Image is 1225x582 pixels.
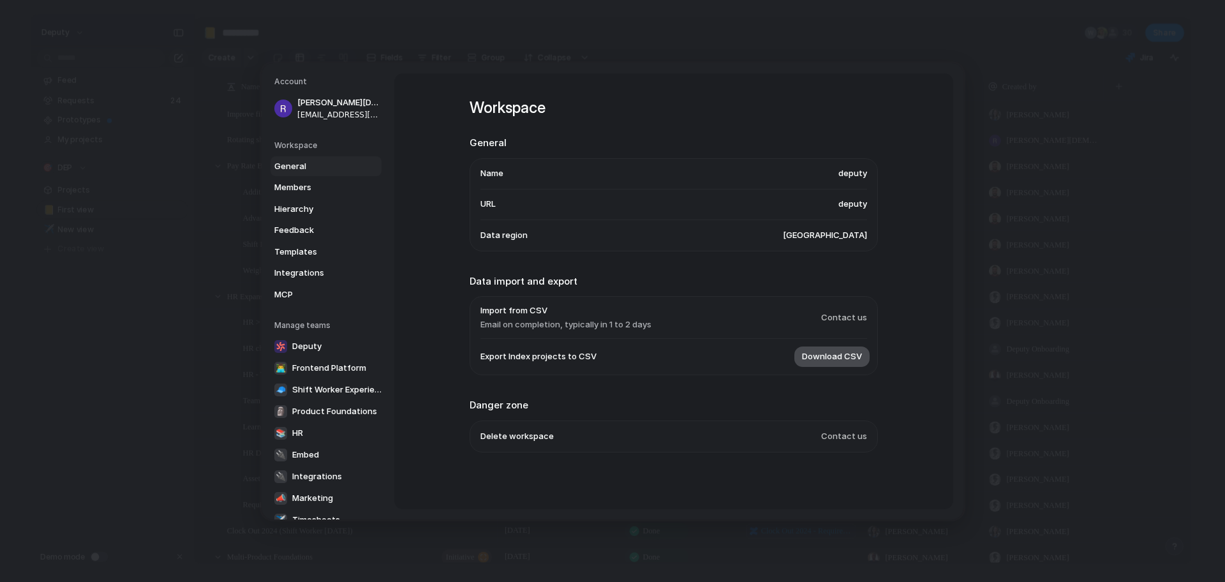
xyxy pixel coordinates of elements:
a: 📚HR [271,423,388,444]
h5: Workspace [274,139,382,151]
span: Integrations [274,267,356,280]
a: Feedback [271,220,382,241]
span: Download CSV [802,350,862,363]
span: [GEOGRAPHIC_DATA] [783,228,867,241]
span: Marketing [292,492,333,505]
span: deputy [838,167,867,180]
span: Deputy [292,340,322,353]
span: General [274,160,356,172]
a: Deputy [271,336,388,357]
h1: Workspace [470,96,878,119]
span: URL [480,198,496,211]
span: deputy [838,198,867,211]
a: Members [271,177,382,198]
a: Hierarchy [271,198,382,219]
div: 🗿 [274,405,287,418]
a: 🔌Integrations [271,466,388,487]
button: Download CSV [794,347,870,367]
span: Templates [274,245,356,258]
span: Feedback [274,224,356,237]
span: Shift Worker Experience [292,384,384,396]
div: 🔌 [274,470,287,483]
a: 🔌Embed [271,445,388,465]
a: 📣Marketing [271,488,388,509]
span: [EMAIL_ADDRESS][DOMAIN_NAME] [297,108,379,120]
span: Members [274,181,356,194]
span: Data region [480,228,528,241]
span: HR [292,427,303,440]
a: 🧢Shift Worker Experience [271,380,388,400]
h5: Account [274,76,382,87]
span: Product Foundations [292,405,377,418]
div: 🔌 [274,449,287,461]
a: MCP [271,284,382,304]
span: Integrations [292,470,342,483]
span: Email on completion, typically in 1 to 2 days [480,318,651,331]
span: Contact us [821,429,867,442]
div: 🧢 [274,384,287,396]
span: Import from CSV [480,304,651,317]
div: 📚 [274,427,287,440]
span: [PERSON_NAME][DEMOGRAPHIC_DATA] [297,96,379,109]
span: Delete workspace [480,429,554,442]
span: MCP [274,288,356,301]
h2: Danger zone [470,398,878,413]
a: Integrations [271,263,382,283]
span: Frontend Platform [292,362,366,375]
h2: General [470,136,878,151]
a: General [271,156,382,176]
a: Templates [271,241,382,262]
h2: Data import and export [470,274,878,288]
a: ✈️Timesheets [271,510,388,530]
span: Embed [292,449,319,461]
span: Export Index projects to CSV [480,350,597,363]
a: 👨‍💻Frontend Platform [271,358,388,378]
span: Timesheets [292,514,340,526]
span: Contact us [821,311,867,324]
div: ✈️ [274,514,287,526]
h5: Manage teams [274,320,382,331]
span: Name [480,167,503,180]
a: [PERSON_NAME][DEMOGRAPHIC_DATA][EMAIL_ADDRESS][DOMAIN_NAME] [271,93,382,124]
div: 📣 [274,492,287,505]
span: Hierarchy [274,202,356,215]
div: 👨‍💻 [274,362,287,375]
a: 🗿Product Foundations [271,401,388,422]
